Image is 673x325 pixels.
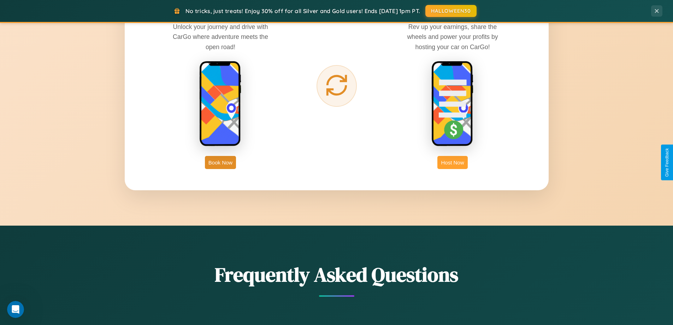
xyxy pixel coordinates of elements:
[425,5,477,17] button: HALLOWEEN30
[7,301,24,318] iframe: Intercom live chat
[199,61,242,147] img: rent phone
[437,156,467,169] button: Host Now
[167,22,273,52] p: Unlock your journey and drive with CarGo where adventure meets the open road!
[665,148,669,177] div: Give Feedback
[185,7,420,14] span: No tricks, just treats! Enjoy 30% off for all Silver and Gold users! Ends [DATE] 1pm PT.
[205,156,236,169] button: Book Now
[400,22,506,52] p: Rev up your earnings, share the wheels and power your profits by hosting your car on CarGo!
[431,61,474,147] img: host phone
[125,261,549,288] h2: Frequently Asked Questions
